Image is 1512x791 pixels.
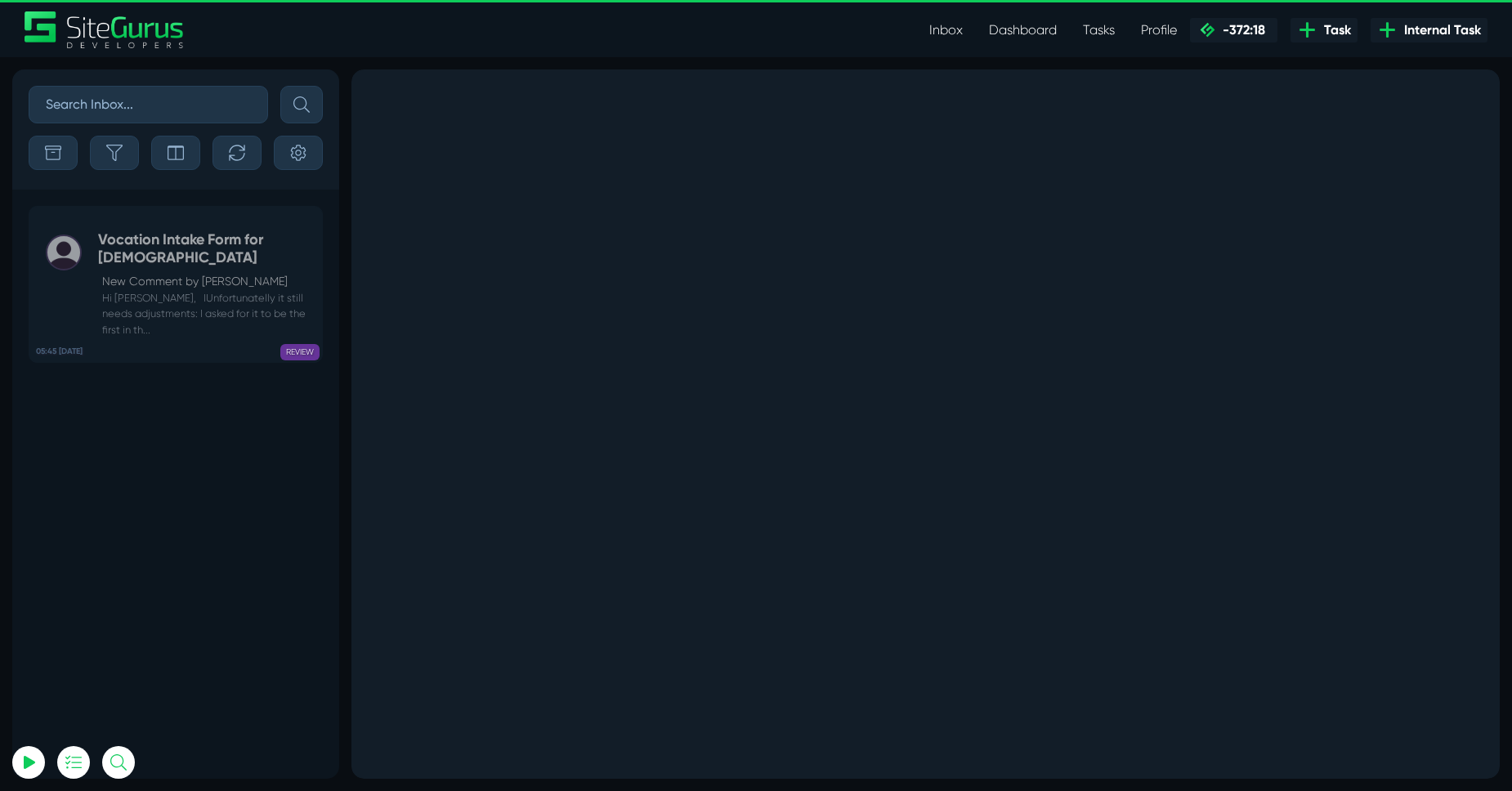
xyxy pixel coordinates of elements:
[98,290,314,337] small: Hi [PERSON_NAME], IUnfortunatelly it still needs adjustments: I asked for it to be the first in t...
[25,11,185,48] a: SiteGurus
[1190,18,1277,42] a: -372:18
[280,344,320,360] span: REVIEW
[1398,20,1481,40] span: Internal Task
[1291,18,1358,42] a: Task
[29,86,268,123] input: Search Inbox...
[1216,22,1265,38] span: -372:18
[1317,20,1351,40] span: Task
[98,231,314,266] h5: Vocation Intake Form for [DEMOGRAPHIC_DATA]
[976,14,1070,47] a: Dashboard
[29,206,323,363] a: 05:45 [DATE] Vocation Intake Form for [DEMOGRAPHIC_DATA]New Comment by [PERSON_NAME] Hi [PERSON_N...
[1128,14,1190,47] a: Profile
[36,346,83,358] b: 05:45 [DATE]
[1070,14,1128,47] a: Tasks
[102,273,314,290] p: New Comment by [PERSON_NAME]
[1371,18,1487,42] a: Internal Task
[916,14,976,47] a: Inbox
[25,11,185,48] img: Sitegurus Logo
